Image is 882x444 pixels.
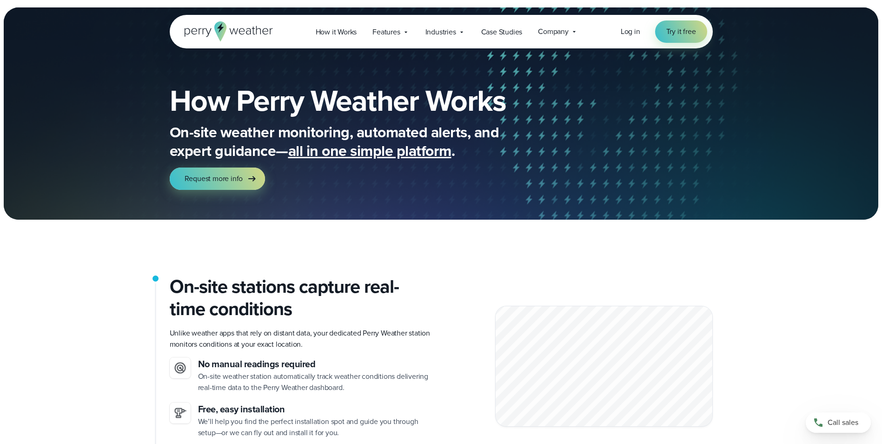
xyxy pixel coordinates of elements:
[316,27,357,38] span: How it Works
[198,371,434,393] p: On-site weather station automatically track weather conditions delivering real-time data to the P...
[666,26,696,37] span: Try it free
[198,403,434,416] h3: Free, easy installation
[198,416,434,438] p: We’ll help you find the perfect installation spot and guide you through setup—or we can fly out a...
[806,412,871,433] a: Call sales
[308,22,365,41] a: How it Works
[288,140,451,162] span: all in one simple platform
[198,357,434,371] h3: No manual readings required
[170,168,265,190] a: Request more info
[473,22,531,41] a: Case Studies
[828,417,858,428] span: Call sales
[372,27,400,38] span: Features
[425,27,456,38] span: Industries
[538,26,569,37] span: Company
[170,86,573,115] h1: How Perry Weather Works
[481,27,523,38] span: Case Studies
[170,276,434,320] h2: On-site stations capture real-time conditions
[170,123,542,160] p: On-site weather monitoring, automated alerts, and expert guidance— .
[655,20,707,43] a: Try it free
[185,173,243,184] span: Request more info
[170,328,434,350] p: Unlike weather apps that rely on distant data, your dedicated Perry Weather station monitors cond...
[621,26,640,37] a: Log in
